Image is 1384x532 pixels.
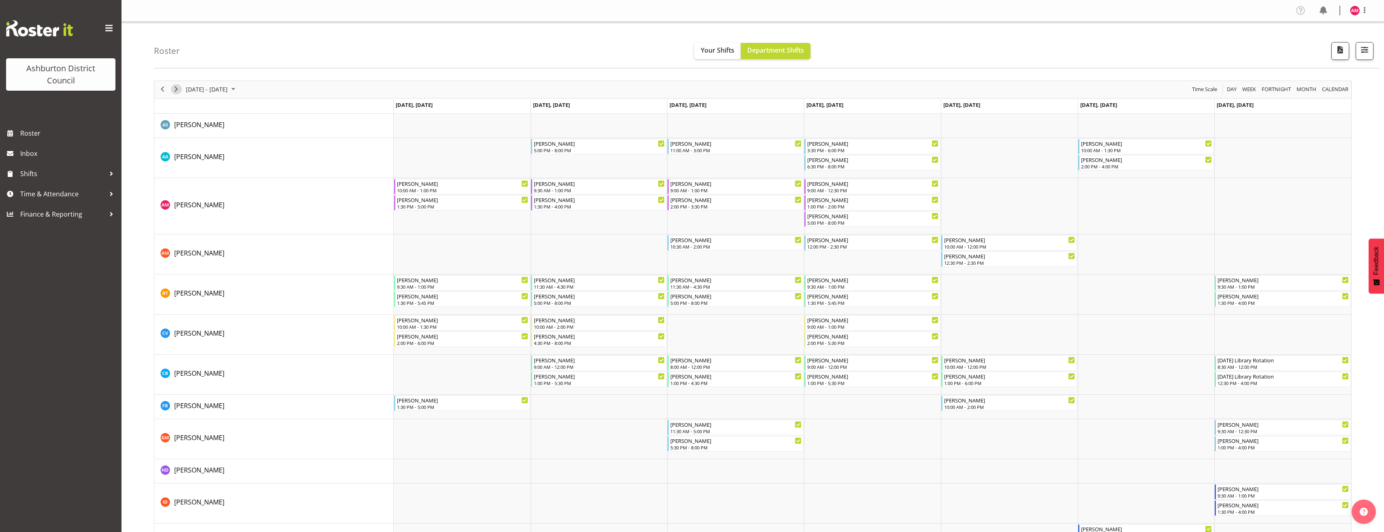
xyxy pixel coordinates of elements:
td: Ben Tomassetti resource [154,275,394,315]
div: Ben Tomassetti"s event - Ben Tomassetti Begin From Monday, September 29, 2025 at 9:30:00 AM GMT+1... [394,275,530,291]
div: 9:30 AM - 1:00 PM [397,283,528,290]
a: [PERSON_NAME] [174,497,224,507]
span: Finance & Reporting [20,208,105,220]
div: [PERSON_NAME] [670,372,802,380]
div: 10:30 AM - 2:00 PM [670,243,802,250]
div: 1:30 PM - 5:45 PM [807,300,938,306]
div: [PERSON_NAME] [534,179,665,187]
button: Month [1321,84,1350,94]
span: [PERSON_NAME] [174,120,224,129]
div: Carla Verberne"s event - Carla Verberne Begin From Monday, September 29, 2025 at 10:00:00 AM GMT+... [394,315,530,331]
span: Department Shifts [747,46,804,55]
span: [PERSON_NAME] [174,466,224,475]
div: 1:00 PM - 4:30 PM [670,380,802,386]
div: 10:00 AM - 12:00 PM [944,364,1075,370]
span: [PERSON_NAME] [174,401,224,410]
div: 9:30 AM - 12:30 PM [1218,428,1349,434]
div: Ben Tomassetti"s event - Ben Tomassetti Begin From Thursday, October 2, 2025 at 9:30:00 AM GMT+13... [804,275,940,291]
div: Amanda Ackroyd"s event - Amanda Ackroyd Begin From Thursday, October 2, 2025 at 6:30:00 PM GMT+13... [804,155,940,170]
div: [PERSON_NAME] [807,332,938,340]
div: Carla Verberne"s event - Carla Verberne Begin From Tuesday, September 30, 2025 at 4:30:00 PM GMT+... [531,332,667,347]
div: [PERSON_NAME] [807,276,938,284]
div: Sep 29 - Oct 05, 2025 [183,81,240,98]
div: 9:00 AM - 1:00 PM [670,187,802,194]
div: [PERSON_NAME] [944,236,1075,244]
div: Ashburton District Council [14,62,107,87]
div: 9:30 AM - 1:00 PM [1218,283,1349,290]
div: Amanda Ackroyd"s event - Amanda Ackroyd Begin From Tuesday, September 30, 2025 at 5:00:00 PM GMT+... [531,139,667,154]
div: Gabriela Marilla"s event - Gabriella Marilla Begin From Wednesday, October 1, 2025 at 11:30:00 AM... [667,420,804,435]
div: [PERSON_NAME] [807,196,938,204]
div: 6:30 PM - 8:00 PM [807,163,938,170]
div: 12:30 PM - 4:00 PM [1218,380,1349,386]
div: [PERSON_NAME] [397,332,528,340]
div: 5:00 PM - 8:00 PM [670,300,802,306]
div: [PERSON_NAME] [1218,420,1349,428]
div: 10:00 AM - 1:00 PM [397,187,528,194]
a: [PERSON_NAME] [174,248,224,258]
span: Fortnight [1261,84,1292,94]
div: 1:30 PM - 5:45 PM [397,300,528,306]
span: Shifts [20,168,105,180]
td: Anthea Moore resource [154,234,394,275]
div: Celeste Bennett"s event - Celeste Bennett Begin From Friday, October 3, 2025 at 10:00:00 AM GMT+1... [941,355,1077,371]
div: Gabriela Marilla"s event - Gabriella Marilla Begin From Wednesday, October 1, 2025 at 5:30:00 PM ... [667,436,804,451]
div: Anna Mattson"s event - Anna Mattson Begin From Thursday, October 2, 2025 at 5:00:00 PM GMT+13:00 ... [804,211,940,227]
div: [PERSON_NAME] [807,155,938,164]
div: [PERSON_NAME] [670,196,802,204]
img: Rosterit website logo [6,20,73,36]
div: Isaac Dunne"s event - Isaac Dunne Begin From Sunday, October 5, 2025 at 9:30:00 AM GMT+13:00 Ends... [1215,484,1351,500]
div: Ben Tomassetti"s event - Ben Tomassetti Begin From Tuesday, September 30, 2025 at 5:00:00 PM GMT+... [531,292,667,307]
div: 2:00 PM - 3:30 PM [670,203,802,210]
div: 8:30 AM - 12:00 PM [1218,364,1349,370]
div: [PERSON_NAME] [1218,485,1349,493]
div: 9:00 AM - 1:00 PM [807,323,938,330]
span: [PERSON_NAME] [174,498,224,506]
div: [PERSON_NAME] [807,139,938,147]
div: Anna Mattson"s event - Anna Mattson Begin From Wednesday, October 1, 2025 at 9:00:00 AM GMT+13:00... [667,179,804,194]
div: Anna Mattson"s event - Anna Mattson Begin From Wednesday, October 1, 2025 at 2:00:00 PM GMT+13:00... [667,195,804,211]
div: 10:00 AM - 2:00 PM [944,404,1075,410]
button: Time Scale [1191,84,1219,94]
a: [PERSON_NAME] [174,401,224,411]
div: [PERSON_NAME] [807,292,938,300]
button: Next [171,84,182,94]
div: [PERSON_NAME] [534,316,665,324]
span: [DATE], [DATE] [1217,101,1254,109]
button: October 2025 [185,84,239,94]
div: [PERSON_NAME] [397,276,528,284]
div: [PERSON_NAME] [534,332,665,340]
div: 11:30 AM - 4:30 PM [670,283,802,290]
a: [PERSON_NAME] [174,200,224,210]
div: [PERSON_NAME] [1081,139,1212,147]
td: Feturi Brown resource [154,395,394,419]
button: Timeline Day [1226,84,1238,94]
div: [PERSON_NAME] [1218,436,1349,445]
div: [PERSON_NAME] [534,196,665,204]
button: Filter Shifts [1356,42,1373,60]
div: Gabriela Marilla"s event - Gabriela Marilla Begin From Sunday, October 5, 2025 at 9:30:00 AM GMT+... [1215,420,1351,435]
td: Carla Verberne resource [154,315,394,355]
div: Anna Mattson"s event - Anna Mattson Begin From Tuesday, September 30, 2025 at 9:30:00 AM GMT+13:0... [531,179,667,194]
div: [DATE] Library Rotation [1218,356,1349,364]
div: Isaac Dunne"s event - Isaac Dunne Begin From Sunday, October 5, 2025 at 1:30:00 PM GMT+13:00 Ends... [1215,500,1351,516]
div: Carla Verberne"s event - Carla Verberne Begin From Thursday, October 2, 2025 at 2:00:00 PM GMT+13... [804,332,940,347]
div: Ben Tomassetti"s event - Ben Tomassetti Begin From Wednesday, October 1, 2025 at 5:00:00 PM GMT+1... [667,292,804,307]
td: Abbie Shirley resource [154,114,394,138]
div: [PERSON_NAME] [944,252,1075,260]
div: 2:00 PM - 4:00 PM [1081,163,1212,170]
div: 9:30 AM - 1:00 PM [807,283,938,290]
span: [PERSON_NAME] [174,152,224,161]
div: 5:30 PM - 8:00 PM [670,444,802,451]
div: 9:30 AM - 1:00 PM [1218,492,1349,499]
div: 1:00 PM - 4:00 PM [1218,444,1349,451]
td: Gabriela Marilla resource [154,419,394,459]
span: [DATE] - [DATE] [185,84,228,94]
span: Your Shifts [701,46,734,55]
div: Ben Tomassetti"s event - Ben Tomassetti Begin From Sunday, October 5, 2025 at 1:30:00 PM GMT+13:0... [1215,292,1351,307]
div: 3:30 PM - 6:00 PM [807,147,938,153]
td: Hayley Dickson resource [154,459,394,483]
td: Amanda Ackroyd resource [154,138,394,178]
span: Day [1226,84,1237,94]
div: [PERSON_NAME] [1218,276,1349,284]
